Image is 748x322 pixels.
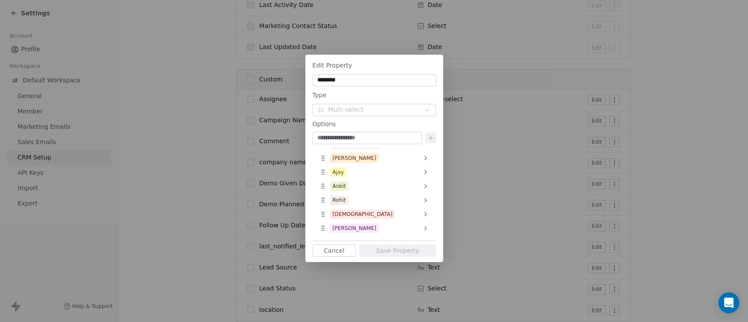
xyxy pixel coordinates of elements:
div: [PERSON_NAME] [316,221,432,235]
div: [DEMOGRAPHIC_DATA] [316,207,432,221]
div: Ajay [333,168,344,176]
span: Type [312,92,326,99]
div: Ankit [316,179,432,193]
div: [PERSON_NAME] [333,154,376,162]
div: Ankit [333,182,346,190]
button: Save Property [359,244,436,257]
span: Options [312,120,336,128]
div: [PERSON_NAME] [316,151,432,165]
span: Edit Property [312,62,352,69]
span: Multi-select [328,105,364,114]
div: Rohit [316,193,432,207]
div: Rohit [333,196,346,204]
button: Cancel [312,244,356,257]
div: [PERSON_NAME] [333,224,376,232]
button: Multi-select [312,104,436,116]
div: [DEMOGRAPHIC_DATA] [333,210,393,218]
div: Ajay [316,165,432,179]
